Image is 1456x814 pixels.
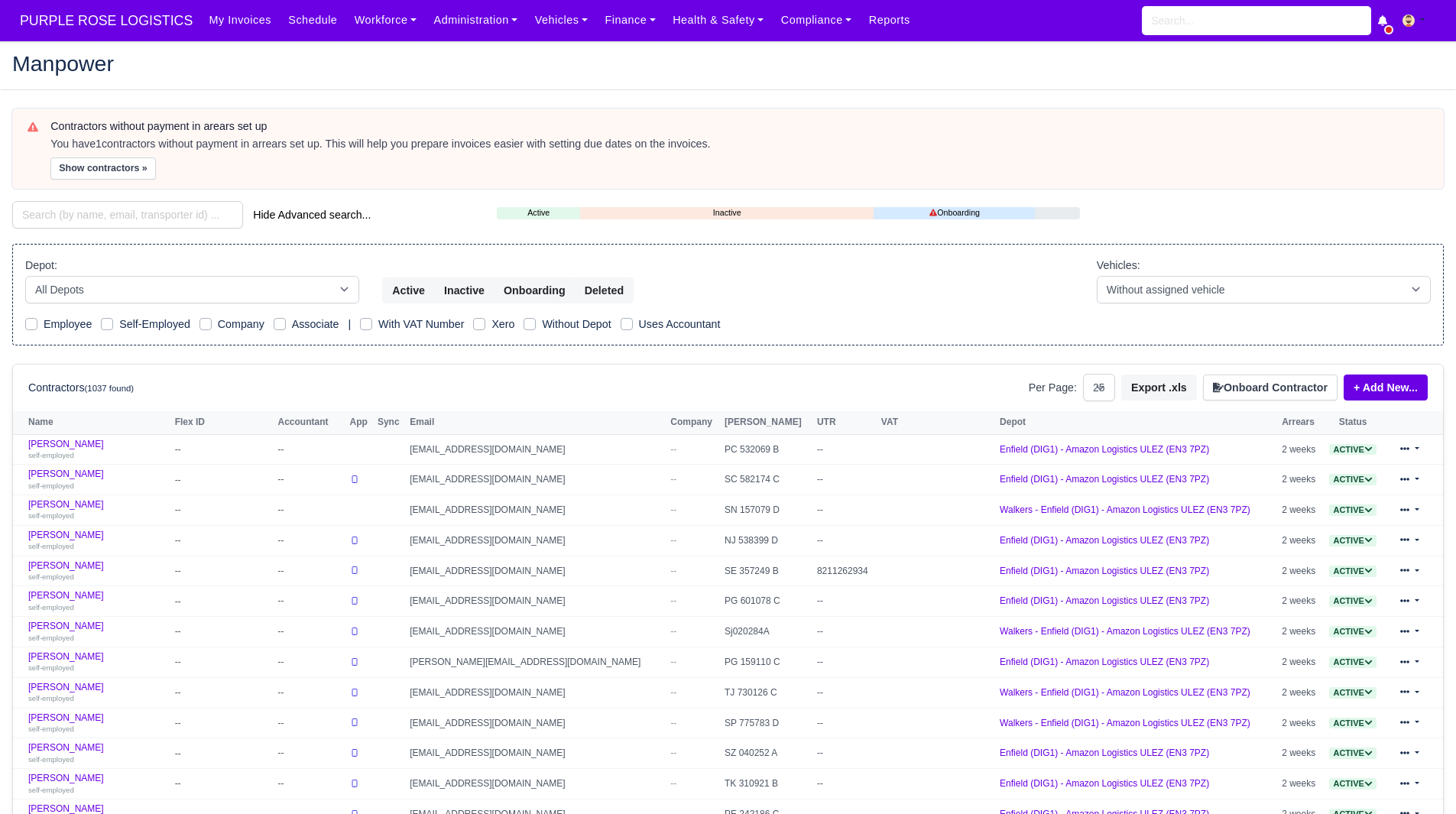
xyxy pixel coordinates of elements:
[1278,525,1323,556] td: 2 weeks
[1,41,1455,90] div: Manpower
[28,755,74,764] small: self-employed
[274,708,345,738] td: --
[1329,687,1376,698] a: Active
[670,687,676,698] span: --
[1278,769,1323,799] td: 2 weeks
[721,411,813,434] th: [PERSON_NAME]
[96,138,102,150] strong: 1
[406,465,666,495] td: [EMAIL_ADDRESS][DOMAIN_NAME]
[1278,411,1323,434] th: Arrears
[171,769,274,799] td: --
[670,778,676,789] span: --
[670,504,676,515] span: --
[171,556,274,586] td: --
[406,495,666,526] td: [EMAIL_ADDRESS][DOMAIN_NAME]
[274,738,345,769] td: --
[274,525,345,556] td: --
[1000,778,1209,789] a: Enfield (DIG1) - Amazon Logistics ULEZ (EN3 7PZ)
[406,708,666,738] td: [EMAIL_ADDRESS][DOMAIN_NAME]
[1278,586,1323,617] td: 2 weeks
[1329,566,1376,577] span: Active
[218,316,264,333] label: Company
[1329,504,1376,516] span: Active
[721,617,813,647] td: Sj020284A
[1329,595,1376,606] a: Active
[28,439,167,461] a: [PERSON_NAME] self-employed
[721,677,813,708] td: TJ 730126 C
[1329,535,1376,546] a: Active
[813,586,877,617] td: --
[721,738,813,769] td: SZ 040252 A
[1203,375,1338,401] button: Onboard Contractor
[1121,375,1197,401] button: Export .xls
[542,316,611,333] label: Without Depot
[28,712,167,735] a: [PERSON_NAME] self-employed
[1000,566,1209,576] a: Enfield (DIG1) - Amazon Logistics ULEZ (EN3 7PZ)
[1278,647,1323,678] td: 2 weeks
[292,316,339,333] label: Associate
[28,694,74,702] small: self-employed
[274,769,345,799] td: --
[721,586,813,617] td: PG 601078 C
[1329,748,1376,759] span: Active
[406,525,666,556] td: [EMAIL_ADDRESS][DOMAIN_NAME]
[274,411,345,434] th: Accountant
[664,5,773,35] a: Health & Safety
[813,617,877,647] td: --
[119,316,190,333] label: Self-Employed
[527,5,597,35] a: Vehicles
[1329,778,1376,790] span: Active
[491,316,514,333] label: Xero
[813,411,877,434] th: UTR
[670,626,676,637] span: --
[28,572,74,581] small: self-employed
[670,595,676,606] span: --
[28,469,167,491] a: [PERSON_NAME] self-employed
[1329,657,1376,667] a: Active
[171,525,274,556] td: --
[1338,375,1428,401] div: + Add New...
[28,542,74,550] small: self-employed
[348,318,351,330] span: |
[580,206,874,219] a: Inactive
[1000,535,1209,546] a: Enfield (DIG1) - Amazon Logistics ULEZ (EN3 7PZ)
[670,535,676,546] span: --
[200,5,280,35] a: My Invoices
[1278,556,1323,586] td: 2 weeks
[425,5,526,35] a: Administration
[1278,708,1323,738] td: 2 weeks
[639,316,721,333] label: Uses Accountant
[1329,718,1376,729] span: Active
[1278,617,1323,647] td: 2 weeks
[406,738,666,769] td: [EMAIL_ADDRESS][DOMAIN_NAME]
[877,411,996,434] th: VAT
[171,495,274,526] td: --
[596,5,664,35] a: Finance
[1329,474,1376,485] a: Active
[575,277,634,303] button: Deleted
[1278,465,1323,495] td: 2 weeks
[721,465,813,495] td: SC 582174 C
[1329,657,1376,668] span: Active
[666,411,721,434] th: Company
[28,560,167,582] a: [PERSON_NAME] self-employed
[670,444,676,455] span: --
[346,5,426,35] a: Workforce
[1278,677,1323,708] td: 2 weeks
[406,434,666,465] td: [EMAIL_ADDRESS][DOMAIN_NAME]
[50,157,156,180] button: Show contractors »
[28,773,167,795] a: [PERSON_NAME] self-employed
[28,634,74,642] small: self-employed
[1142,6,1371,35] input: Search...
[406,769,666,799] td: [EMAIL_ADDRESS][DOMAIN_NAME]
[28,651,167,673] a: [PERSON_NAME] self-employed
[1097,257,1140,274] label: Vehicles:
[1344,375,1428,401] a: + Add New...
[274,465,345,495] td: --
[434,277,495,303] button: Inactive
[1000,718,1250,728] a: Walkers - Enfield (DIG1) - Amazon Logistics ULEZ (EN3 7PZ)
[274,495,345,526] td: --
[1329,444,1376,456] span: Active
[721,647,813,678] td: PG 159110 C
[670,748,676,758] span: --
